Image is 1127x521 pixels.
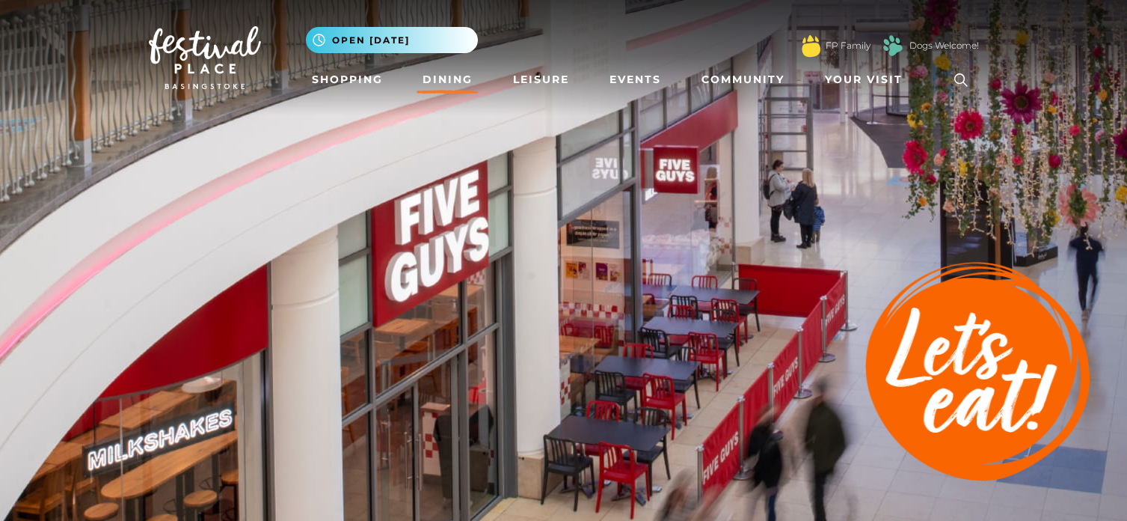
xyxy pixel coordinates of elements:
button: Open [DATE] [306,27,478,53]
a: Dining [417,66,479,94]
img: Festival Place Logo [149,26,261,89]
a: FP Family [826,39,870,52]
span: Your Visit [825,72,903,88]
a: Events [604,66,667,94]
a: Leisure [507,66,575,94]
a: Your Visit [819,66,916,94]
a: Community [695,66,790,94]
a: Dogs Welcome! [909,39,979,52]
a: Shopping [306,66,389,94]
span: Open [DATE] [332,34,410,47]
